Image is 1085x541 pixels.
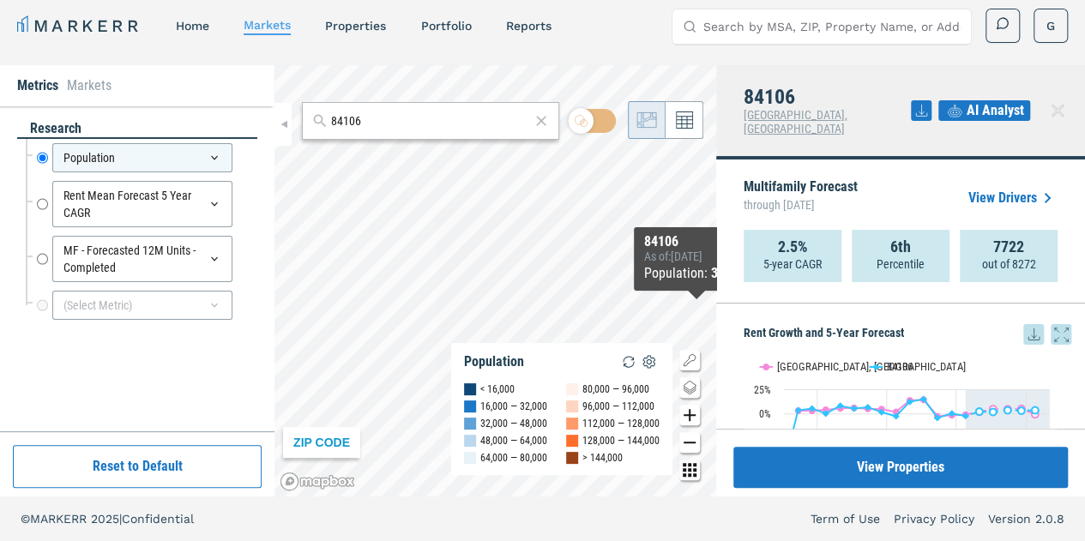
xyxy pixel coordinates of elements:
button: Show Salt Lake City, UT [760,360,852,373]
a: home [176,19,209,33]
button: Other options map button [679,460,700,480]
div: 84106 [644,234,749,249]
path: Tuesday, 29 Aug, 18:00, -4.69. 84106. [934,414,941,421]
a: MARKERR [17,14,142,38]
path: Friday, 29 Aug, 18:00, -2.78. 84106. [962,412,969,419]
div: 16,000 — 32,000 [480,398,547,415]
p: Percentile [877,255,925,273]
path: Thursday, 29 Aug, 18:00, -0.14. 84106. [949,410,955,417]
g: 84106, line 4 of 4 with 5 data points. [976,406,1039,415]
a: markets [244,18,291,32]
div: 96,000 — 112,000 [582,398,654,415]
strong: 7722 [993,238,1024,255]
div: 32,000 — 48,000 [480,415,547,432]
button: Change style map button [679,377,700,398]
a: View Drivers [968,188,1058,208]
path: Tuesday, 29 Aug, 18:00, 3.26. 84106. [1004,406,1011,413]
h4: 84106 [744,86,911,108]
path: Monday, 29 Aug, 18:00, 7.86. 84106. [837,402,844,409]
div: research [17,119,257,139]
span: © [21,512,30,526]
img: Reload Legend [618,352,639,372]
div: As of : [DATE] [644,249,749,263]
div: 128,000 — 144,000 [582,432,660,449]
button: View Properties [733,447,1068,488]
button: G [1034,9,1068,43]
path: Wednesday, 29 Aug, 18:00, 2.73. 84106. [1018,407,1025,414]
span: through [DATE] [744,194,858,216]
span: [GEOGRAPHIC_DATA], [GEOGRAPHIC_DATA] [744,108,847,135]
path: Saturday, 29 Aug, 18:00, -0.26. 84106. [823,410,829,417]
p: 5-year CAGR [763,255,822,273]
div: 112,000 — 128,000 [582,415,660,432]
a: reports [505,19,551,33]
text: 25% [754,384,771,396]
input: Search by MSA or ZIP Code [331,112,530,130]
span: MARKERR [30,512,91,526]
path: Wednesday, 29 Aug, 18:00, 6.27. 84106. [865,404,871,411]
div: 48,000 — 64,000 [480,432,547,449]
b: 33,735 [711,265,749,281]
path: Thursday, 29 Aug, 18:00, 3.18. 84106. [795,406,802,413]
button: Show 84106 [870,360,914,373]
div: Rent Mean Forecast 5 Year CAGR [52,181,232,227]
a: properties [325,19,386,33]
button: AI Analyst [938,100,1030,121]
li: Markets [67,75,112,96]
span: Confidential [122,512,194,526]
path: Friday, 29 Aug, 18:00, 5.09. 84106. [809,405,816,412]
path: Saturday, 29 Aug, 18:00, -3.08. 84106. [893,412,900,419]
div: Population : [644,263,749,284]
a: Mapbox logo [280,472,355,491]
a: Term of Use [811,510,880,527]
div: Population [464,353,524,370]
button: Show/Hide Legend Map Button [679,350,700,370]
path: Saturday, 29 Aug, 18:00, 1.83. 84106. [976,408,983,415]
img: Settings [639,352,660,372]
div: (Select Metric) [52,291,232,320]
div: MF - Forecasted 12M Units - Completed [52,236,232,282]
strong: 6th [890,238,911,255]
span: AI Analyst [967,100,1024,121]
p: Multifamily Forecast [744,180,858,216]
div: > 144,000 [582,449,623,466]
div: < 16,000 [480,381,515,398]
div: Rent Growth and 5-Year Forecast. Highcharts interactive chart. [744,345,1071,516]
span: G [1046,17,1055,34]
h5: Rent Growth and 5-Year Forecast [744,324,1071,345]
div: Population [52,143,232,172]
div: 80,000 — 96,000 [582,381,649,398]
canvas: Map [274,65,716,496]
path: Thursday, 29 Aug, 18:00, 3.33. 84106. [1032,406,1039,413]
a: Portfolio [420,19,471,33]
button: Zoom in map button [679,405,700,425]
div: Map Tooltip Content [644,234,749,284]
a: Version 2.0.8 [988,510,1064,527]
path: Sunday, 29 Aug, 18:00, 12.05. 84106. [907,398,913,405]
text: 0% [759,408,771,420]
a: Privacy Policy [894,510,974,527]
svg: Interactive chart [744,345,1058,516]
path: Thursday, 29 Aug, 18:00, 1.19. 84106. [878,408,885,415]
li: Metrics [17,75,58,96]
path: Tuesday, 29 Aug, 18:00, 5.1. 84106. [851,405,858,412]
button: Zoom out map button [679,432,700,453]
input: Search by MSA, ZIP, Property Name, or Address [703,9,961,44]
p: out of 8272 [982,255,1036,273]
button: Reset to Default [13,445,262,488]
div: 64,000 — 80,000 [480,449,547,466]
path: Sunday, 29 Aug, 18:00, 1.37. 84106. [990,408,997,415]
path: Monday, 29 Aug, 18:00, 14.79. 84106. [920,395,927,402]
div: ZIP CODE [283,427,360,458]
strong: 2.5% [778,238,808,255]
span: 2025 | [91,512,122,526]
